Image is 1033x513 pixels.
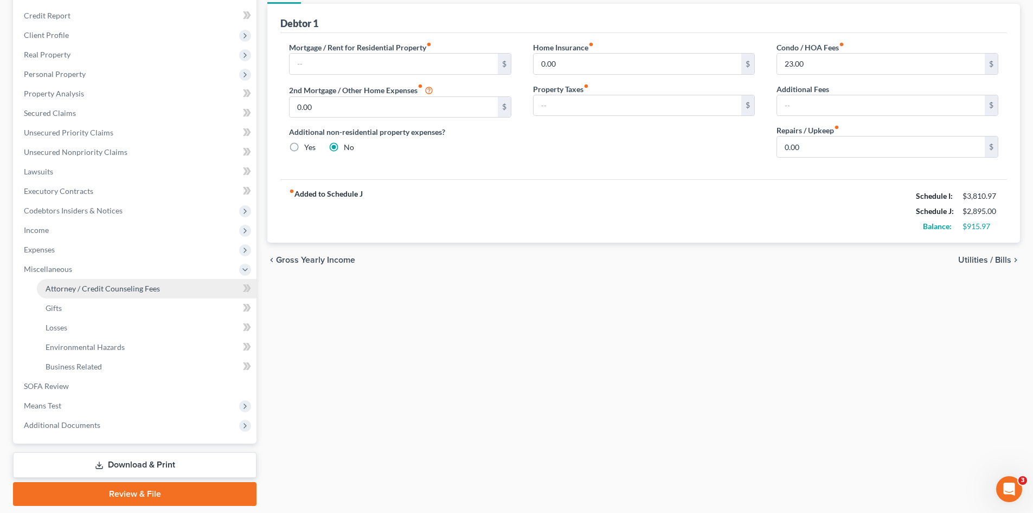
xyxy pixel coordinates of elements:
span: Real Property [24,50,70,59]
div: $ [985,54,998,74]
div: $915.97 [963,221,998,232]
span: Additional Documents [24,420,100,430]
label: Property Taxes [533,83,589,95]
button: chevron_left Gross Yearly Income [267,256,355,264]
div: Debtor 1 [280,17,318,30]
iframe: Intercom live chat [996,476,1022,502]
i: fiber_manual_record [583,83,589,89]
span: Gross Yearly Income [276,256,355,264]
i: fiber_manual_record [588,42,594,47]
span: Business Related [46,362,102,371]
strong: Schedule J: [916,206,954,216]
span: Credit Report [24,11,70,20]
label: 2nd Mortgage / Other Home Expenses [289,83,433,96]
input: -- [534,54,741,74]
a: Gifts [37,298,256,318]
input: -- [534,95,741,116]
span: Means Test [24,401,61,410]
input: -- [290,97,497,118]
span: Environmental Hazards [46,342,125,352]
i: chevron_right [1011,256,1020,264]
a: SOFA Review [15,376,256,396]
a: Secured Claims [15,103,256,123]
span: Miscellaneous [24,264,72,274]
a: Credit Report [15,6,256,25]
span: 3 [1018,476,1027,485]
strong: Schedule I: [916,191,953,200]
div: $2,895.00 [963,206,998,217]
span: Expenses [24,245,55,254]
strong: Added to Schedule J [289,189,363,234]
input: -- [777,95,985,116]
label: Home Insurance [533,42,594,53]
label: Additional Fees [777,83,829,95]
div: $3,810.97 [963,191,998,202]
a: Review & File [13,482,256,506]
input: -- [290,54,497,74]
i: fiber_manual_record [418,83,423,89]
span: Personal Property [24,69,86,79]
a: Lawsuits [15,162,256,181]
a: Unsecured Priority Claims [15,123,256,142]
strong: Balance: [923,222,952,231]
span: Client Profile [24,30,69,40]
i: chevron_left [267,256,276,264]
span: Codebtors Insiders & Notices [24,206,123,215]
span: SOFA Review [24,381,69,391]
span: Lawsuits [24,167,53,176]
span: Property Analysis [24,89,84,98]
i: fiber_manual_record [426,42,432,47]
label: Condo / HOA Fees [777,42,844,53]
div: $ [498,97,511,118]
div: $ [985,95,998,116]
input: -- [777,137,985,157]
span: Executory Contracts [24,186,93,196]
i: fiber_manual_record [289,189,294,194]
a: Losses [37,318,256,337]
a: Business Related [37,357,256,376]
span: Losses [46,323,67,332]
a: Property Analysis [15,84,256,103]
div: $ [985,137,998,157]
input: -- [777,54,985,74]
span: Utilities / Bills [958,256,1011,264]
a: Environmental Hazards [37,337,256,357]
div: $ [741,95,754,116]
button: Utilities / Bills chevron_right [958,256,1020,264]
i: fiber_manual_record [839,42,844,47]
label: Additional non-residential property expenses? [289,126,511,138]
a: Download & Print [13,452,256,478]
label: Repairs / Upkeep [777,125,839,136]
span: Secured Claims [24,108,76,118]
span: Unsecured Nonpriority Claims [24,147,127,157]
a: Attorney / Credit Counseling Fees [37,279,256,298]
span: Unsecured Priority Claims [24,128,113,137]
div: $ [498,54,511,74]
span: Income [24,225,49,235]
label: Mortgage / Rent for Residential Property [289,42,432,53]
label: Yes [304,142,316,153]
span: Attorney / Credit Counseling Fees [46,284,160,293]
span: Gifts [46,303,62,313]
div: $ [741,54,754,74]
a: Executory Contracts [15,181,256,201]
a: Unsecured Nonpriority Claims [15,142,256,162]
label: No [344,142,354,153]
i: fiber_manual_record [834,125,839,130]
